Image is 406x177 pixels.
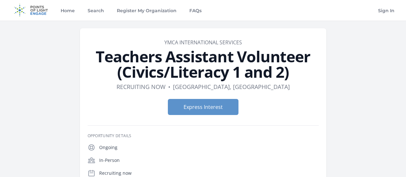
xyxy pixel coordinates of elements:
p: In-Person [99,157,319,164]
h1: Teachers Assistant Volunteer (Civics/Literacy 1 and 2) [88,49,319,80]
p: Ongoing [99,144,319,151]
div: • [168,82,170,91]
dd: Recruiting now [117,82,166,91]
h3: Opportunity Details [88,133,319,138]
button: Express Interest [168,99,238,115]
p: Recruiting now [99,170,319,176]
a: YMCA International Services [164,39,242,46]
dd: [GEOGRAPHIC_DATA], [GEOGRAPHIC_DATA] [173,82,290,91]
